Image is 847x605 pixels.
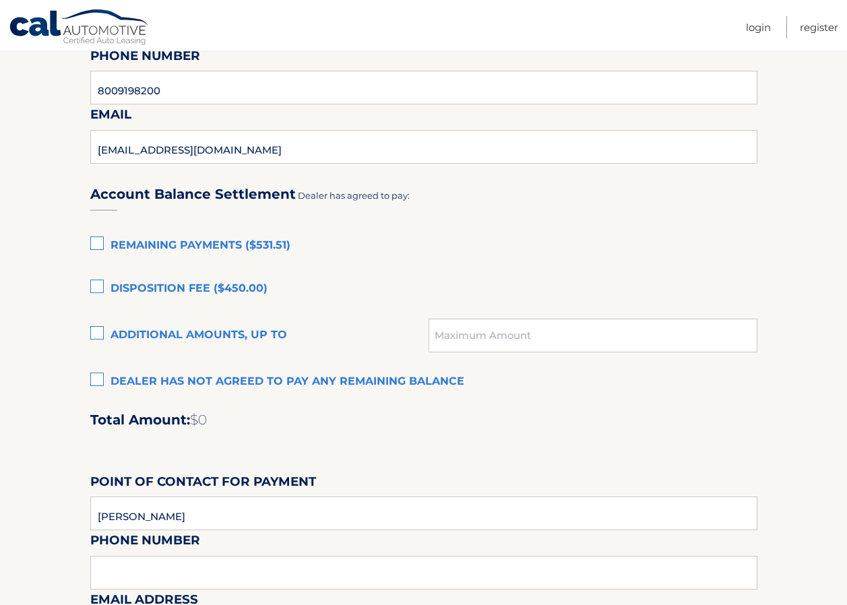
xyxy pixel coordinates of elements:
[90,322,429,349] label: Additional amounts, up to
[298,190,410,201] span: Dealer has agreed to pay:
[90,232,757,259] label: Remaining Payments ($531.51)
[800,16,838,38] a: Register
[9,9,150,48] a: Cal Automotive
[746,16,771,38] a: Login
[90,276,757,302] label: Disposition Fee ($450.00)
[90,104,131,129] label: Email
[90,46,200,71] label: Phone Number
[90,472,316,497] label: Point of Contact for Payment
[190,412,207,428] span: $0
[429,319,757,352] input: Maximum Amount
[90,186,296,203] h3: Account Balance Settlement
[90,412,757,428] h2: Total Amount:
[90,369,757,395] label: Dealer has not agreed to pay any remaining balance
